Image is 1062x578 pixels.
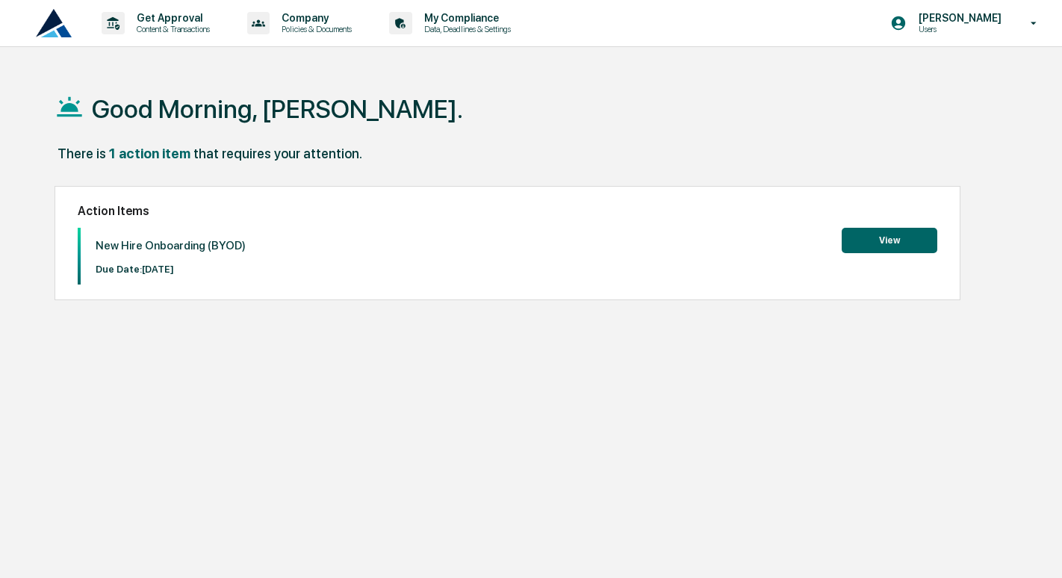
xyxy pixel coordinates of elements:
[842,232,937,246] a: View
[36,9,72,37] img: logo
[96,239,246,252] p: New Hire Onboarding (BYOD)
[125,12,217,24] p: Get Approval
[270,24,359,34] p: Policies & Documents
[907,12,1009,24] p: [PERSON_NAME]
[193,146,362,161] div: that requires your attention.
[96,264,246,275] p: Due Date: [DATE]
[58,146,106,161] div: There is
[842,228,937,253] button: View
[270,12,359,24] p: Company
[109,146,190,161] div: 1 action item
[78,204,938,218] h2: Action Items
[907,24,1009,34] p: Users
[92,94,463,124] h1: Good Morning, [PERSON_NAME].
[125,24,217,34] p: Content & Transactions
[412,24,518,34] p: Data, Deadlines & Settings
[412,12,518,24] p: My Compliance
